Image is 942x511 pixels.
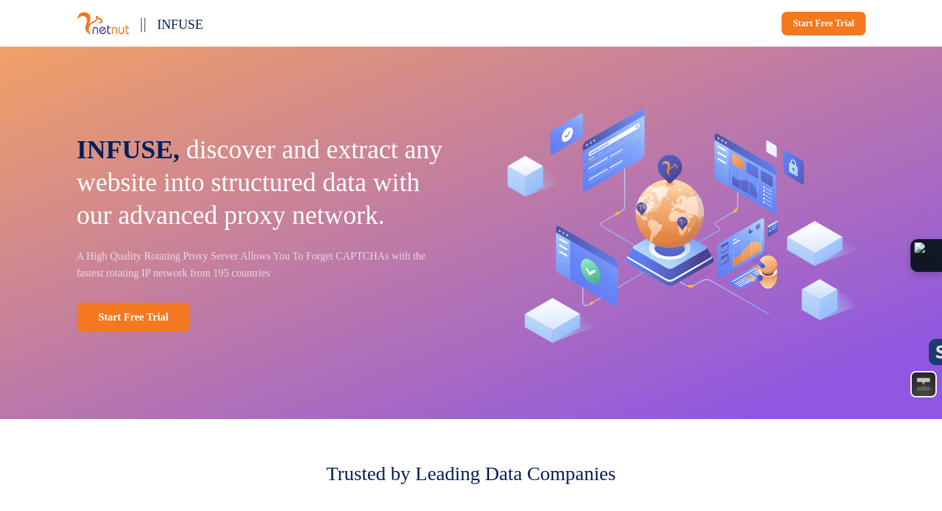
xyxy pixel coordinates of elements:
p: Trusted by Leading Data Companies [326,458,616,488]
a: Start Free Trial [782,12,865,35]
p: A High Quality Rotating Proxy Server Allows You To Forget CAPTCHAs with the fastest rotating IP n... [77,248,453,282]
p: discover and extract any website into structured data with our advanced proxy network. [77,133,453,232]
p: || [140,11,147,36]
span: INFUSE [157,17,203,32]
span: INFUSE, [77,135,180,164]
a: Start Free Trial [77,303,191,332]
img: Extension Icon [914,242,938,269]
